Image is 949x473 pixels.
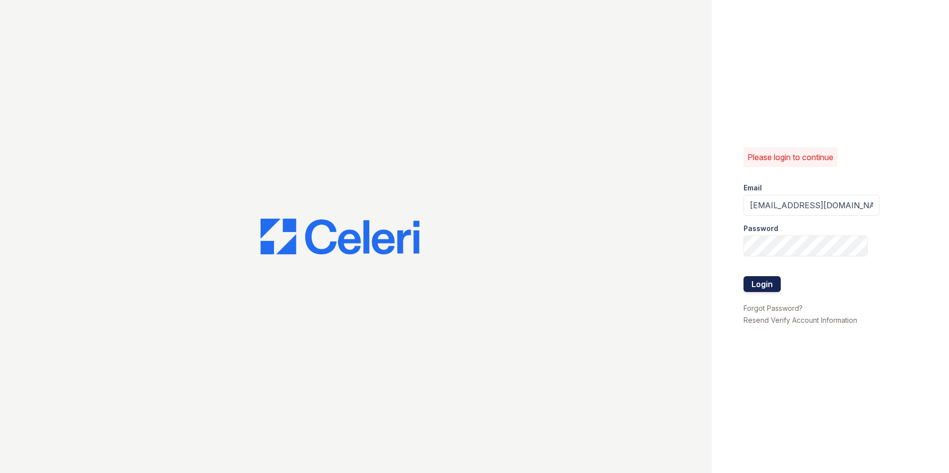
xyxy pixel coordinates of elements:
a: Forgot Password? [744,304,803,312]
label: Email [744,183,762,193]
a: Resend Verify Account Information [744,316,857,324]
button: Login [744,276,781,292]
p: Please login to continue [747,151,833,163]
label: Password [744,224,778,234]
img: CE_Logo_Blue-a8612792a0a2168367f1c8372b55b34899dd931a85d93a1a3d3e32e68fde9ad4.png [261,219,419,254]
